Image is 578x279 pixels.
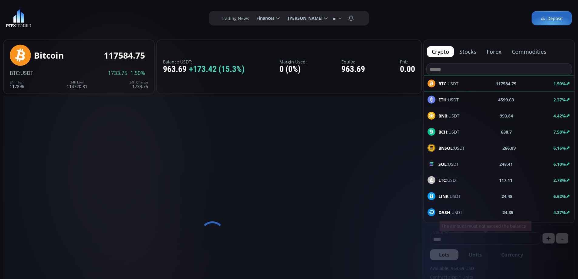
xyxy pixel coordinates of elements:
span: :USDT [438,209,462,216]
label: PnL: [400,60,415,64]
b: 6.10% [553,161,566,167]
b: 4.37% [553,209,566,215]
b: ETH [438,97,447,103]
span: :USDT [438,145,465,151]
div: 24h Change [130,80,148,84]
span: 1733.75 [108,70,127,76]
span: :USDT [19,70,33,77]
b: 266.89 [502,145,516,151]
div: 963.69 [341,65,365,74]
b: 4599.63 [498,97,514,103]
img: LOGO [6,9,31,27]
div: 0.00 [400,65,415,74]
b: BNB [438,113,447,119]
label: Margin Used: [279,60,307,64]
span: Deposit [541,15,563,22]
b: LTC [438,177,446,183]
span: :USDT [438,129,459,135]
b: 638.7 [501,129,512,135]
b: 24.35 [502,209,513,216]
b: BNSOL [438,145,453,151]
span: +173.42 (15.3%) [189,65,245,74]
b: BCH [438,129,447,135]
div: Bitcoin [34,51,64,60]
b: 117.11 [499,177,512,183]
button: commodities [507,46,551,57]
label: Balance USDT: [163,60,245,64]
span: Finances [252,12,275,24]
b: 248.41 [499,161,513,167]
div: 963.69 [163,65,245,74]
a: Deposit [532,11,572,26]
b: LINK [438,193,448,199]
b: DASH [438,209,450,215]
div: 24h Low [67,80,87,84]
label: Equity: [341,60,365,64]
b: 24.48 [502,193,512,199]
span: 1.50% [130,70,145,76]
div: 0 (0%) [279,65,307,74]
b: 6.62% [553,193,566,199]
b: 7.58% [553,129,566,135]
span: :USDT [438,161,459,167]
div: 117584.75 [104,51,145,60]
span: :USDT [438,193,461,199]
span: :USDT [438,177,458,183]
button: crypto [427,46,454,57]
div: 1733.75 [130,80,148,89]
b: 993.84 [500,113,513,119]
b: 2.37% [553,97,566,103]
b: SOL [438,161,447,167]
button: forex [482,46,506,57]
label: Trading News [221,15,249,22]
div: 24h High [10,80,24,84]
button: stocks [455,46,481,57]
b: 2.78% [553,177,566,183]
div: 114720.81 [67,80,87,89]
div: 117896 [10,80,24,89]
span: :USDT [438,113,459,119]
span: BTC [10,70,19,77]
span: :USDT [438,97,459,103]
b: 4.42% [553,113,566,119]
b: 6.16% [553,145,566,151]
span: [PERSON_NAME] [284,12,323,24]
